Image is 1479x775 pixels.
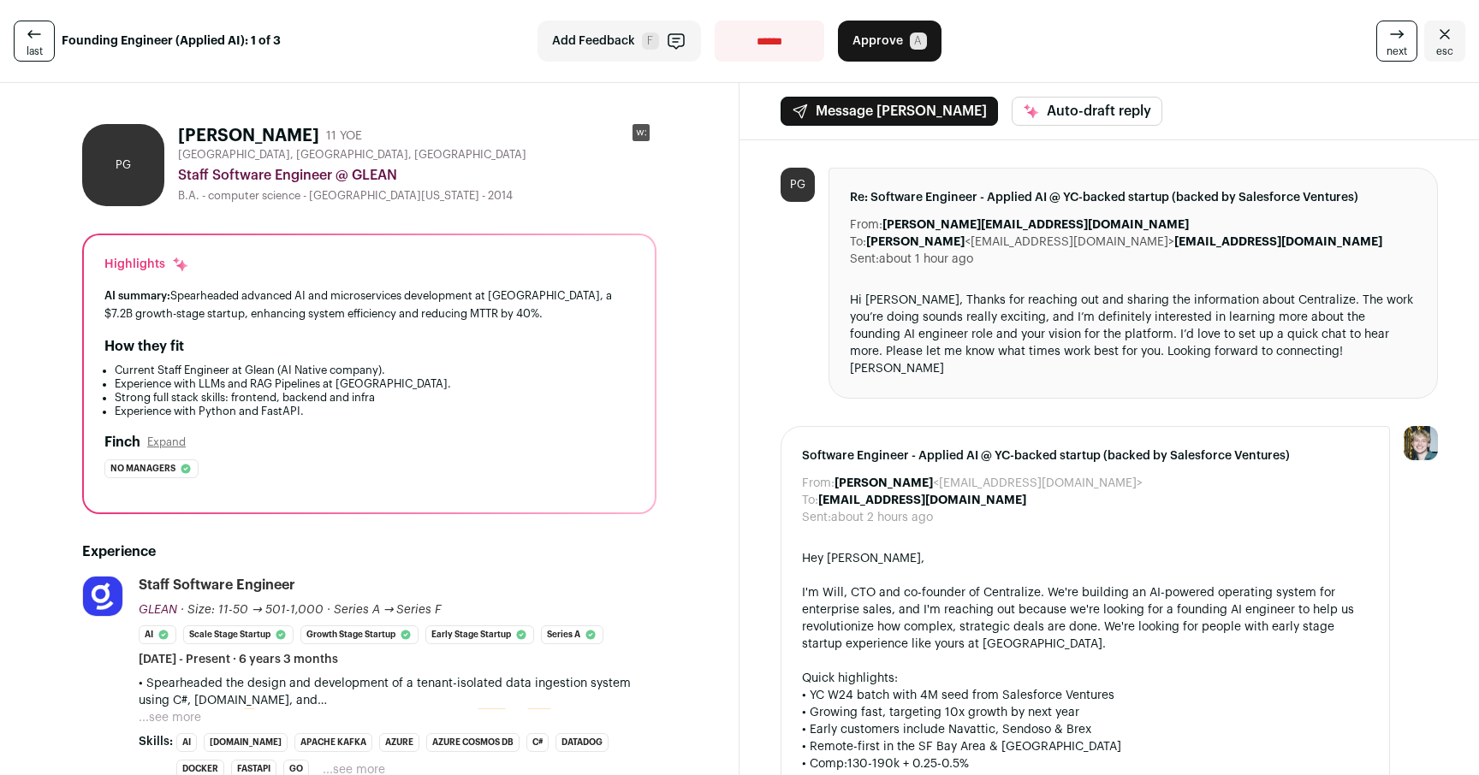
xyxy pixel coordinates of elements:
div: Staff Software Engineer @ GLEAN [178,165,656,186]
div: Staff Software Engineer [139,576,295,595]
dt: From: [802,475,835,492]
mark: RAG [527,708,551,727]
button: Message [PERSON_NAME] [781,97,998,126]
li: AI [176,733,197,752]
span: • Comp: [802,758,847,770]
h2: Finch [104,432,140,453]
div: • Early customers include Navattic, Sendoso & Brex [802,721,1369,738]
span: No managers [110,460,175,477]
dt: Sent: [850,251,879,268]
span: Software Engineer - Applied AI @ YC-backed startup (backed by Salesforce Ventures) [802,447,1369,464]
div: • YC W24 batch with 4M seed from Salesforce Ventures [802,687,1369,704]
h2: How they fit [104,336,184,357]
dt: To: [850,234,866,251]
span: Add Feedback [552,33,635,50]
a: Close [1424,21,1465,62]
dd: <[EMAIL_ADDRESS][DOMAIN_NAME]> [835,475,1143,492]
span: GLEAN [139,604,177,616]
span: · Size: 11-50 → 501-1,000 [181,604,324,616]
button: ...see more [139,709,201,726]
li: C# [526,733,549,752]
li: AI [139,625,176,644]
span: Re: Software Engineer - Applied AI @ YC-backed startup (backed by Salesforce Ventures) [850,189,1417,206]
div: 130-190k + 0.25-0.5% [802,755,1369,772]
li: Datadog [555,733,609,752]
span: esc [1436,44,1453,58]
span: last [27,44,43,58]
dd: about 2 hours ago [831,509,933,526]
a: next [1376,21,1417,62]
div: B.A. - computer science - [GEOGRAPHIC_DATA][US_STATE] - 2014 [178,189,656,203]
div: Spearheaded advanced AI and microservices development at [GEOGRAPHIC_DATA], a $7.2B growth-stage ... [104,287,634,322]
b: [PERSON_NAME][EMAIL_ADDRESS][DOMAIN_NAME] [882,219,1189,231]
dd: about 1 hour ago [879,251,973,268]
div: Quick highlights: [802,670,1369,687]
span: F [642,33,659,50]
h1: [PERSON_NAME] [178,124,319,148]
span: Skills: [139,733,173,750]
span: next [1387,44,1407,58]
span: · [327,601,330,618]
b: [EMAIL_ADDRESS][DOMAIN_NAME] [1174,236,1382,248]
div: PG [82,124,164,206]
button: Approve A [838,21,941,62]
strong: Founding Engineer (Applied AI): 1 of 3 [62,33,281,50]
li: [DOMAIN_NAME] [204,733,288,752]
span: A [910,33,927,50]
li: Current Staff Engineer at Glean (AI Native company). [115,364,634,377]
img: 6494470-medium_jpg [1404,426,1438,460]
div: • Growing fast, targeting 10x growth by next year [802,704,1369,721]
li: Experience with LLMs and RAG Pipelines at [GEOGRAPHIC_DATA]. [115,377,634,391]
dd: <[EMAIL_ADDRESS][DOMAIN_NAME]> [866,234,1382,251]
p: • Spearheaded the design and development of a tenant-isolated data ingestion system using C#, [DO... [139,675,656,709]
img: 900120e874ef231f3e7dfb53f55b3ec9596de6777d6558647a3e147d1e8b9a9b.png [83,577,122,616]
li: Experience with Python and FastAPI. [115,405,634,418]
button: Expand [147,435,186,449]
li: Apache Kafka [294,733,372,752]
li: Growth Stage Startup [300,625,419,644]
dt: Sent: [802,509,831,526]
button: Auto-draft reply [1012,97,1162,126]
dt: From: [850,216,882,234]
b: [EMAIL_ADDRESS][DOMAIN_NAME] [818,494,1026,506]
li: Strong full stack skills: frontend, backend and infra [115,391,634,405]
div: Hey [PERSON_NAME], [802,550,1369,567]
dt: To: [802,492,818,509]
span: AI summary: [104,290,170,301]
mark: AI [244,708,255,727]
li: Early Stage Startup [425,625,534,644]
div: Hi [PERSON_NAME], Thanks for reaching out and sharing the information about Centralize. The work ... [850,292,1417,377]
div: I'm Will, CTO and co-founder of Centralize. We're building an AI-powered operating system for ent... [802,584,1369,653]
a: last [14,21,55,62]
button: Add Feedback F [538,21,701,62]
li: Scale Stage Startup [183,625,294,644]
h2: Experience [82,541,656,562]
li: Azure [379,733,419,752]
div: Highlights [104,256,189,273]
span: [GEOGRAPHIC_DATA], [GEOGRAPHIC_DATA], [GEOGRAPHIC_DATA] [178,148,526,162]
b: [PERSON_NAME] [866,236,965,248]
span: Series A → Series F [334,604,443,616]
span: Approve [852,33,903,50]
span: • Remote-first in the SF Bay Area & [GEOGRAPHIC_DATA] [802,741,1121,753]
span: [DATE] - Present · 6 years 3 months [139,651,338,668]
li: Series A [541,625,603,644]
mark: LLMs [478,708,506,727]
b: [PERSON_NAME] [835,477,933,489]
div: PG [781,168,815,202]
li: Azure Cosmos DB [426,733,520,752]
div: 11 YOE [326,127,362,145]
